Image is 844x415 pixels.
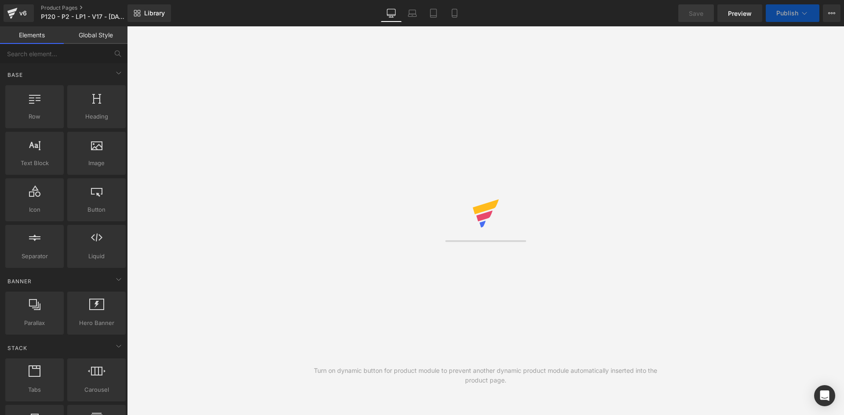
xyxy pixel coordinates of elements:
span: Preview [728,9,752,18]
span: Save [689,9,703,18]
span: Icon [8,205,61,214]
a: Tablet [423,4,444,22]
a: Desktop [381,4,402,22]
div: Open Intercom Messenger [814,385,835,406]
span: Hero Banner [70,318,123,328]
span: Heading [70,112,123,121]
span: Library [144,9,165,17]
span: Separator [8,252,61,261]
span: Stack [7,344,28,352]
a: Global Style [64,26,127,44]
button: More [823,4,840,22]
a: Preview [717,4,762,22]
span: Tabs [8,385,61,394]
a: v6 [4,4,34,22]
span: Row [8,112,61,121]
span: Image [70,159,123,168]
div: v6 [18,7,29,19]
span: Carousel [70,385,123,394]
span: Liquid [70,252,123,261]
span: Publish [776,10,798,17]
a: Mobile [444,4,465,22]
a: New Library [127,4,171,22]
span: Button [70,205,123,214]
button: Publish [766,4,819,22]
span: Banner [7,277,33,285]
span: Parallax [8,318,61,328]
a: Laptop [402,4,423,22]
a: Product Pages [41,4,142,11]
span: Text Block [8,159,61,168]
div: Turn on dynamic button for product module to prevent another dynamic product module automatically... [306,366,665,385]
span: P120 - P2 - LP1 - V17 - [DATE] [41,13,125,20]
span: Base [7,71,24,79]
